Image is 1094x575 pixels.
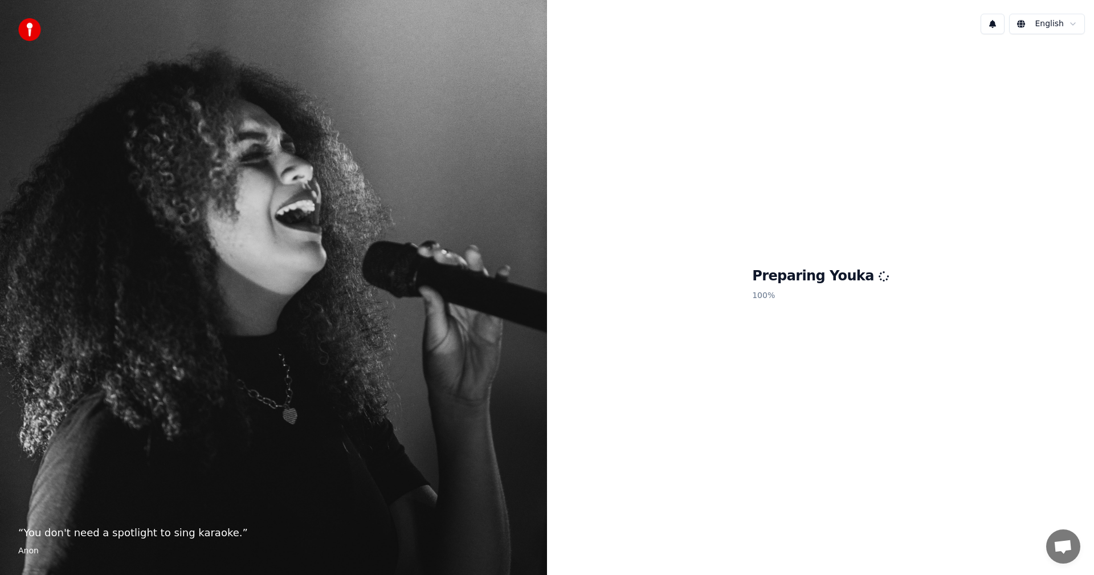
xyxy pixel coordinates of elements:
p: “ You don't need a spotlight to sing karaoke. ” [18,525,529,541]
h1: Preparing Youka [752,267,889,286]
a: Avoin keskustelu [1046,529,1080,564]
p: 100 % [752,286,889,306]
img: youka [18,18,41,41]
footer: Anon [18,545,529,557]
